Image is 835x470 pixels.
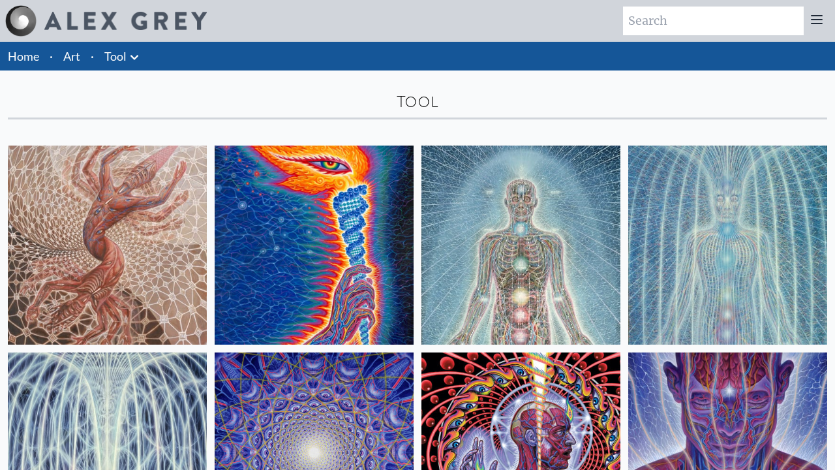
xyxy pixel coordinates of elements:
div: Tool [8,91,827,112]
li: · [44,42,58,70]
a: Home [8,49,39,63]
li: · [85,42,99,70]
a: Art [63,47,80,65]
input: Search [623,7,804,35]
a: Tool [104,47,127,65]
